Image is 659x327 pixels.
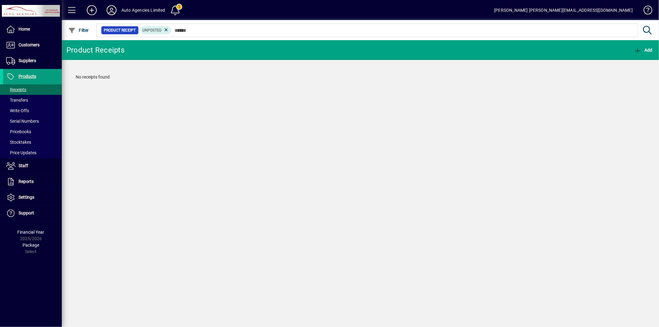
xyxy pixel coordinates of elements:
a: Price Updates [3,147,62,158]
span: Transfers [6,98,28,103]
button: Add [82,5,102,16]
a: Knowledge Base [639,1,651,21]
span: Unposted [143,28,162,32]
div: No receipts found [70,68,651,87]
span: Product Receipt [104,27,136,33]
a: Stocktakes [3,137,62,147]
div: [PERSON_NAME] [PERSON_NAME][EMAIL_ADDRESS][DOMAIN_NAME] [494,5,633,15]
span: Customers [19,42,40,47]
span: Suppliers [19,58,36,63]
span: Package [23,243,39,248]
span: Support [19,210,34,215]
span: Staff [19,163,28,168]
a: Write Offs [3,105,62,116]
span: Reports [19,179,34,184]
span: Price Updates [6,150,36,155]
a: Transfers [3,95,62,105]
a: Customers [3,37,62,53]
mat-chip: Product Movement Status: Unposted [140,26,171,34]
span: Pricebooks [6,129,31,134]
a: Reports [3,174,62,189]
span: Serial Numbers [6,119,39,124]
a: Staff [3,158,62,174]
div: Product Receipts [66,45,125,55]
a: Suppliers [3,53,62,69]
span: Settings [19,195,34,200]
span: Home [19,27,30,32]
a: Pricebooks [3,126,62,137]
button: Add [632,45,654,56]
span: Write Offs [6,108,29,113]
span: Products [19,74,36,79]
button: Filter [67,25,91,36]
a: Support [3,206,62,221]
span: Stocktakes [6,140,31,145]
a: Settings [3,190,62,205]
a: Serial Numbers [3,116,62,126]
div: Auto Agencies Limited [121,5,165,15]
span: Add [634,48,653,53]
a: Home [3,22,62,37]
span: Financial Year [18,230,44,235]
span: Receipts [6,87,26,92]
span: Filter [68,28,89,33]
button: Profile [102,5,121,16]
a: Receipts [3,84,62,95]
